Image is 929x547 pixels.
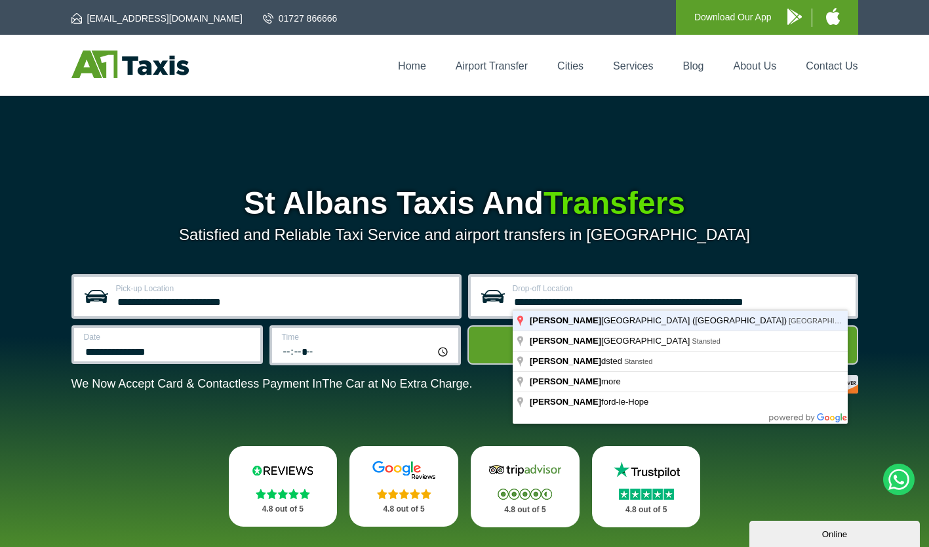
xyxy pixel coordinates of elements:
span: The Car at No Extra Charge. [322,377,472,390]
a: [EMAIL_ADDRESS][DOMAIN_NAME] [71,12,243,25]
label: Drop-off Location [513,285,848,293]
span: [GEOGRAPHIC_DATA] ([GEOGRAPHIC_DATA]) [530,315,789,325]
label: Date [84,333,252,341]
img: A1 Taxis Android App [787,9,802,25]
img: Stars [377,489,431,499]
p: We Now Accept Card & Contactless Payment In [71,377,473,391]
span: [PERSON_NAME] [530,315,601,325]
label: Time [282,333,450,341]
img: Trustpilot [607,460,686,480]
img: Tripadvisor [486,460,564,480]
span: [PERSON_NAME] [530,336,601,346]
a: 01727 866666 [263,12,338,25]
a: Cities [557,60,583,71]
span: Transfers [544,186,685,220]
a: Tripadvisor Stars 4.8 out of 5 [471,446,580,527]
img: A1 Taxis St Albans LTD [71,51,189,78]
span: [PERSON_NAME] [530,376,601,386]
a: Contact Us [806,60,858,71]
a: Services [613,60,653,71]
span: more [530,376,623,386]
span: [PERSON_NAME] [530,356,601,366]
img: A1 Taxis iPhone App [826,8,840,25]
span: Stansted [624,357,652,365]
span: dsted [530,356,624,366]
img: Reviews.io [243,460,322,480]
h1: St Albans Taxis And [71,188,858,219]
button: Get Quote [467,325,858,365]
p: 4.8 out of 5 [243,501,323,517]
span: ford-le-Hope [530,397,650,407]
p: 4.8 out of 5 [606,502,686,518]
a: Trustpilot Stars 4.8 out of 5 [592,446,701,527]
p: Satisfied and Reliable Taxi Service and airport transfers in [GEOGRAPHIC_DATA] [71,226,858,244]
span: [GEOGRAPHIC_DATA] [789,317,864,325]
a: About Us [734,60,777,71]
a: Google Stars 4.8 out of 5 [349,446,458,527]
iframe: chat widget [749,518,922,547]
img: Stars [619,489,674,500]
img: Stars [256,489,310,499]
p: Download Our App [694,9,772,26]
label: Pick-up Location [116,285,451,293]
p: 4.8 out of 5 [485,502,565,518]
img: Google [365,460,443,480]
a: Home [398,60,426,71]
a: Airport Transfer [456,60,528,71]
span: [GEOGRAPHIC_DATA] [530,336,692,346]
a: Reviews.io Stars 4.8 out of 5 [229,446,338,527]
a: Blog [682,60,703,71]
img: Stars [498,489,552,500]
span: Stansted [692,337,720,345]
p: 4.8 out of 5 [364,501,444,517]
span: [PERSON_NAME] [530,397,601,407]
